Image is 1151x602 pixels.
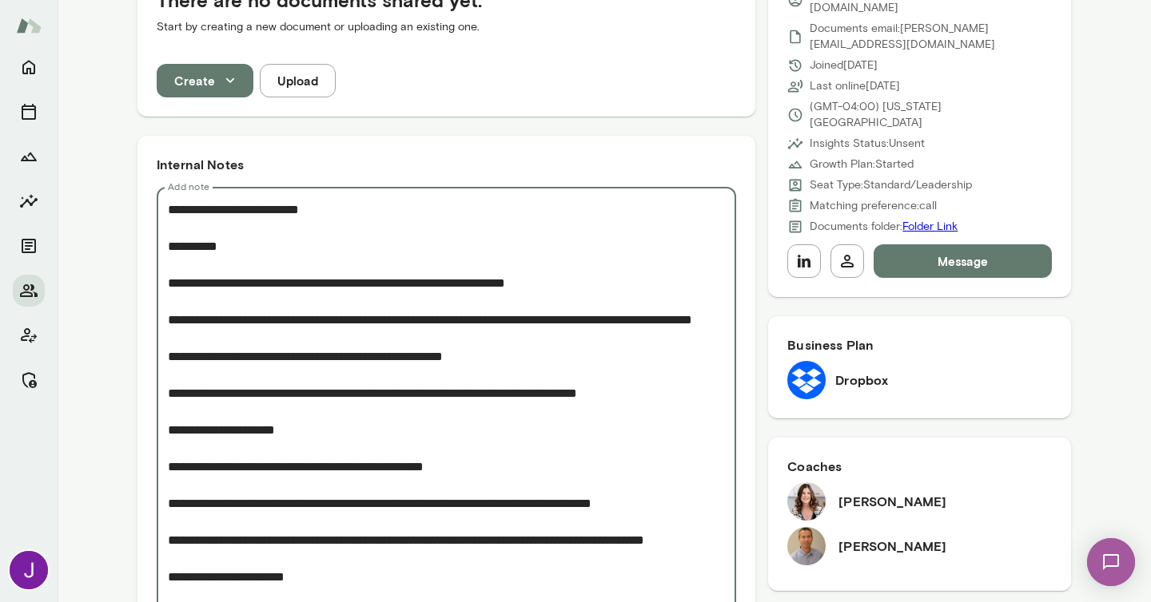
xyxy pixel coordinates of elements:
button: Documents [13,230,45,262]
p: Documents folder: [810,219,958,235]
label: Add note [168,180,209,193]
p: Start by creating a new document or uploading an existing one. [157,19,736,35]
button: Client app [13,319,45,351]
p: Matching preference: call [810,198,937,214]
h6: Business Plan [787,335,1052,354]
button: Upload [260,64,336,97]
a: Folder Link [902,220,958,233]
p: Documents email: [PERSON_NAME][EMAIL_ADDRESS][DOMAIN_NAME] [810,21,1052,53]
button: Home [13,51,45,83]
button: Members [13,275,45,307]
h6: [PERSON_NAME] [838,537,946,556]
button: Sessions [13,96,45,128]
p: Growth Plan: Started [810,156,914,172]
button: Growth Plan [13,141,45,172]
h6: [PERSON_NAME] [838,492,946,511]
p: Seat Type: Standard/Leadership [810,177,972,193]
p: Insights Status: Unsent [810,136,925,152]
p: Last online [DATE] [810,78,900,94]
img: Katherine Libonate [787,482,826,521]
p: Joined [DATE] [810,57,878,73]
img: Jocelyn Grodin [10,551,48,589]
h6: Dropbox [835,370,888,390]
button: Message [874,244,1052,278]
button: Create [157,64,253,97]
img: Kevin Au [787,527,826,565]
button: Insights [13,185,45,217]
h6: Internal Notes [157,155,736,174]
h6: Coaches [787,457,1052,476]
button: Manage [13,364,45,396]
img: Mento [16,10,42,41]
p: (GMT-04:00) [US_STATE][GEOGRAPHIC_DATA] [810,99,1052,131]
